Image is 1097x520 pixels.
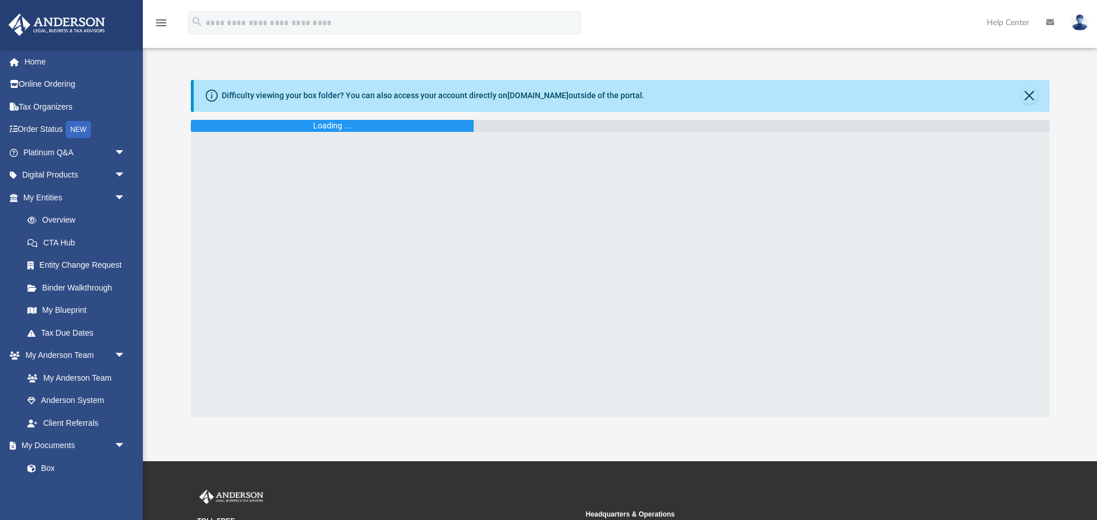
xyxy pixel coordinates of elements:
a: CTA Hub [16,231,143,254]
a: Binder Walkthrough [16,276,143,299]
small: Headquarters & Operations [586,509,966,519]
span: arrow_drop_down [114,344,137,368]
a: Tax Organizers [8,95,143,118]
a: Client Referrals [16,412,137,434]
a: Order StatusNEW [8,118,143,142]
span: arrow_drop_down [114,186,137,209]
a: Box [16,457,131,479]
a: My Documentsarrow_drop_down [8,434,137,457]
i: menu [154,16,168,30]
a: Meeting Minutes [16,479,137,502]
a: Entity Change Request [16,254,143,277]
a: Anderson System [16,389,137,412]
a: Platinum Q&Aarrow_drop_down [8,141,143,164]
a: My Anderson Teamarrow_drop_down [8,344,137,367]
span: arrow_drop_down [114,141,137,164]
a: menu [154,22,168,30]
div: Difficulty viewing your box folder? You can also access your account directly on outside of the p... [222,90,644,102]
img: Anderson Advisors Platinum Portal [197,490,266,505]
a: My Blueprint [16,299,137,322]
a: [DOMAIN_NAME] [507,91,568,100]
span: arrow_drop_down [114,434,137,458]
i: search [191,15,203,28]
img: Anderson Advisors Platinum Portal [5,14,109,36]
a: Digital Productsarrow_drop_down [8,164,143,187]
div: Loading ... [313,120,351,132]
button: Close [1022,88,1038,104]
a: Online Ordering [8,73,143,96]
div: NEW [66,121,91,138]
span: arrow_drop_down [114,164,137,187]
a: My Anderson Team [16,366,131,389]
a: Home [8,50,143,73]
a: My Entitiesarrow_drop_down [8,186,143,209]
img: User Pic [1071,14,1088,31]
a: Overview [16,209,143,232]
a: Tax Due Dates [16,321,143,344]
